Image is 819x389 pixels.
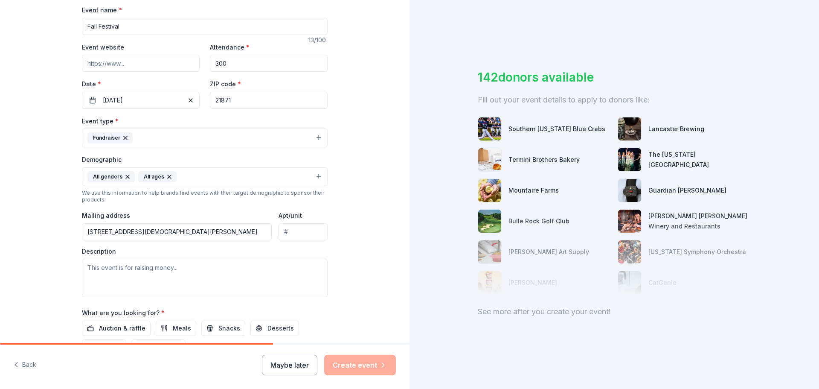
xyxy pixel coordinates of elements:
[279,211,302,220] label: Apt/unit
[648,149,751,170] div: The [US_STATE][GEOGRAPHIC_DATA]
[478,68,751,86] div: 142 donors available
[267,323,294,333] span: Desserts
[82,339,126,355] button: Alcohol
[308,35,328,45] div: 13 /100
[82,6,122,15] label: Event name
[262,355,317,375] button: Maybe later
[279,223,328,240] input: #
[82,55,200,72] input: https://www...
[508,124,605,134] div: Southern [US_STATE] Blue Crabs
[210,43,250,52] label: Attendance
[648,185,726,196] div: Guardian [PERSON_NAME]
[82,92,200,109] button: [DATE]
[87,171,135,182] div: All genders
[210,80,241,88] label: ZIP code
[478,148,501,171] img: photo for Termini Brothers Bakery
[82,190,328,203] div: We use this information to help brands find events with their target demographic to sponsor their...
[201,321,245,336] button: Snacks
[82,18,328,35] input: Spring Fundraiser
[82,309,165,317] label: What are you looking for?
[82,321,151,336] button: Auction & raffle
[250,321,299,336] button: Desserts
[173,323,191,333] span: Meals
[87,132,133,143] div: Fundraiser
[82,247,116,256] label: Description
[478,179,501,202] img: photo for Mountaire Farms
[99,323,145,333] span: Auction & raffle
[138,171,177,182] div: All ages
[14,356,36,374] button: Back
[478,93,751,107] div: Fill out your event details to apply to donors like:
[210,92,328,109] input: 12345 (U.S. only)
[156,321,196,336] button: Meals
[478,305,751,319] div: See more after you create your event!
[648,124,704,134] div: Lancaster Brewing
[508,155,580,165] div: Termini Brothers Bakery
[508,185,559,196] div: Mountaire Farms
[131,339,186,355] button: Beverages
[99,342,121,352] span: Alcohol
[82,155,122,164] label: Demographic
[210,55,328,72] input: 20
[478,117,501,140] img: photo for Southern Maryland Blue Crabs
[82,129,328,147] button: Fundraiser
[148,342,180,352] span: Beverages
[618,117,641,140] img: photo for Lancaster Brewing
[82,223,272,240] input: Enter a US address
[82,167,328,186] button: All gendersAll ages
[82,80,200,88] label: Date
[618,179,641,202] img: photo for Guardian Angel Device
[82,211,130,220] label: Mailing address
[218,323,240,333] span: Snacks
[82,43,124,52] label: Event website
[618,148,641,171] img: photo for The Maryland Theatre
[82,117,119,126] label: Event type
